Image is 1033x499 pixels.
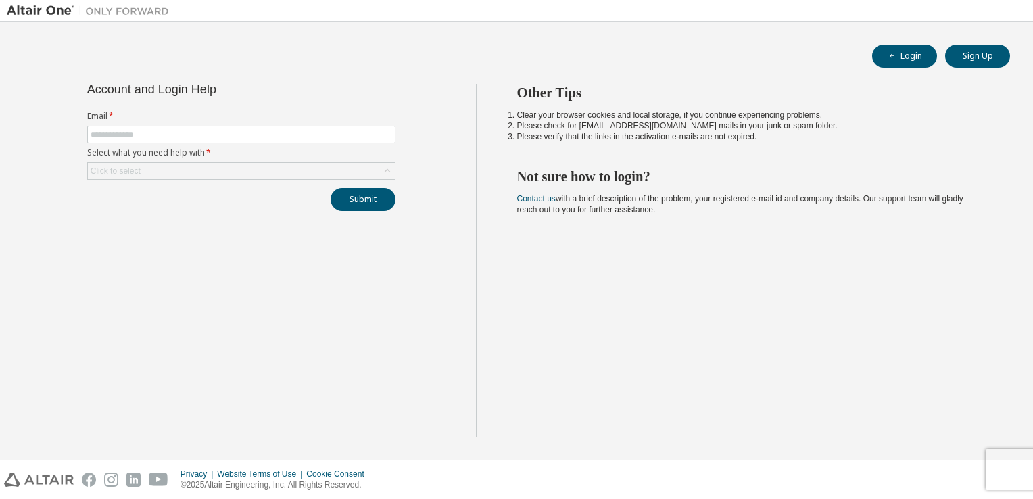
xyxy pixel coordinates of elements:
button: Login [872,45,937,68]
div: Privacy [181,469,217,479]
div: Click to select [91,166,141,176]
img: facebook.svg [82,473,96,487]
button: Sign Up [945,45,1010,68]
img: linkedin.svg [126,473,141,487]
span: with a brief description of the problem, your registered e-mail id and company details. Our suppo... [517,194,963,214]
div: Click to select [88,163,395,179]
img: instagram.svg [104,473,118,487]
div: Website Terms of Use [217,469,306,479]
img: altair_logo.svg [4,473,74,487]
li: Please verify that the links in the activation e-mails are not expired. [517,131,986,142]
h2: Not sure how to login? [517,168,986,185]
div: Cookie Consent [306,469,372,479]
a: Contact us [517,194,556,204]
label: Select what you need help with [87,147,395,158]
button: Submit [331,188,395,211]
li: Clear your browser cookies and local storage, if you continue experiencing problems. [517,110,986,120]
img: Altair One [7,4,176,18]
p: © 2025 Altair Engineering, Inc. All Rights Reserved. [181,479,373,491]
div: Account and Login Help [87,84,334,95]
h2: Other Tips [517,84,986,101]
img: youtube.svg [149,473,168,487]
label: Email [87,111,395,122]
li: Please check for [EMAIL_ADDRESS][DOMAIN_NAME] mails in your junk or spam folder. [517,120,986,131]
